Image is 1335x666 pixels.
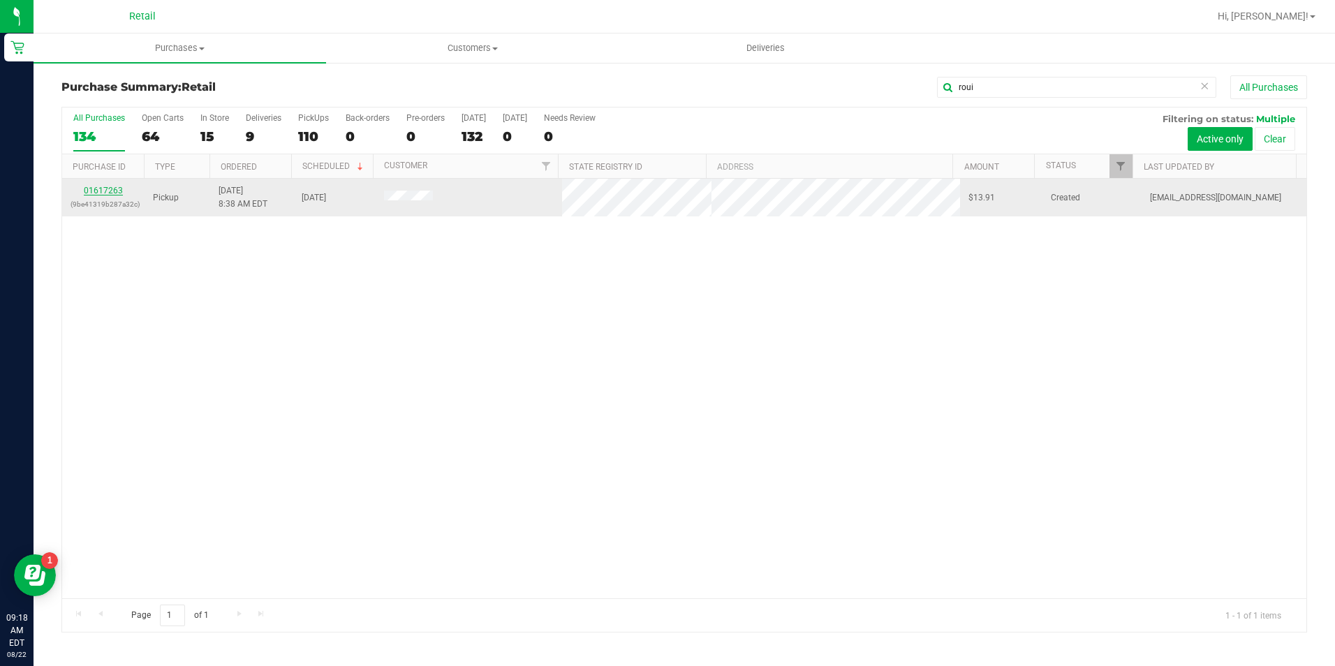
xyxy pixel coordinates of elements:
span: Retail [129,10,156,22]
button: All Purchases [1230,75,1307,99]
a: Filter [535,154,558,178]
div: Deliveries [246,113,281,123]
div: Back-orders [346,113,390,123]
div: Open Carts [142,113,184,123]
span: Clear [1200,77,1209,95]
div: Needs Review [544,113,596,123]
span: $13.91 [968,191,995,205]
a: Purchase ID [73,162,126,172]
div: 0 [346,128,390,145]
span: 1 - 1 of 1 items [1214,605,1292,626]
a: State Registry ID [569,162,642,172]
th: Address [706,154,952,179]
div: 15 [200,128,229,145]
a: Amount [964,162,999,172]
span: Retail [182,80,216,94]
span: Pickup [153,191,179,205]
a: Ordered [221,162,257,172]
div: All Purchases [73,113,125,123]
p: 08/22 [6,649,27,660]
div: 134 [73,128,125,145]
input: 1 [160,605,185,626]
div: [DATE] [462,113,486,123]
span: Multiple [1256,113,1295,124]
a: Last Updated By [1144,162,1214,172]
a: Filter [1109,154,1133,178]
h3: Purchase Summary: [61,81,477,94]
a: Customers [326,34,619,63]
button: Active only [1188,127,1253,151]
span: Purchases [34,42,326,54]
p: 09:18 AM EDT [6,612,27,649]
span: Deliveries [728,42,804,54]
span: [DATE] 8:38 AM EDT [219,184,267,211]
button: Clear [1255,127,1295,151]
span: [DATE] [302,191,326,205]
a: Scheduled [302,161,366,171]
p: (9be41319b287a32c) [71,198,136,211]
div: 110 [298,128,329,145]
div: 0 [503,128,527,145]
span: [EMAIL_ADDRESS][DOMAIN_NAME] [1150,191,1281,205]
a: Deliveries [619,34,912,63]
div: 132 [462,128,486,145]
a: Status [1046,161,1076,170]
span: Page of 1 [119,605,220,626]
a: Type [155,162,175,172]
div: [DATE] [503,113,527,123]
input: Search Purchase ID, Original ID, State Registry ID or Customer Name... [937,77,1216,98]
div: 0 [406,128,445,145]
a: Customer [384,161,427,170]
span: Created [1051,191,1080,205]
span: Hi, [PERSON_NAME]! [1218,10,1308,22]
inline-svg: Retail [10,40,24,54]
div: PickUps [298,113,329,123]
div: Pre-orders [406,113,445,123]
span: Customers [327,42,618,54]
div: In Store [200,113,229,123]
a: Purchases [34,34,326,63]
div: 0 [544,128,596,145]
div: 64 [142,128,184,145]
div: 9 [246,128,281,145]
iframe: Resource center [14,554,56,596]
span: Filtering on status: [1163,113,1253,124]
a: 01617263 [84,186,123,195]
iframe: Resource center unread badge [41,552,58,569]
